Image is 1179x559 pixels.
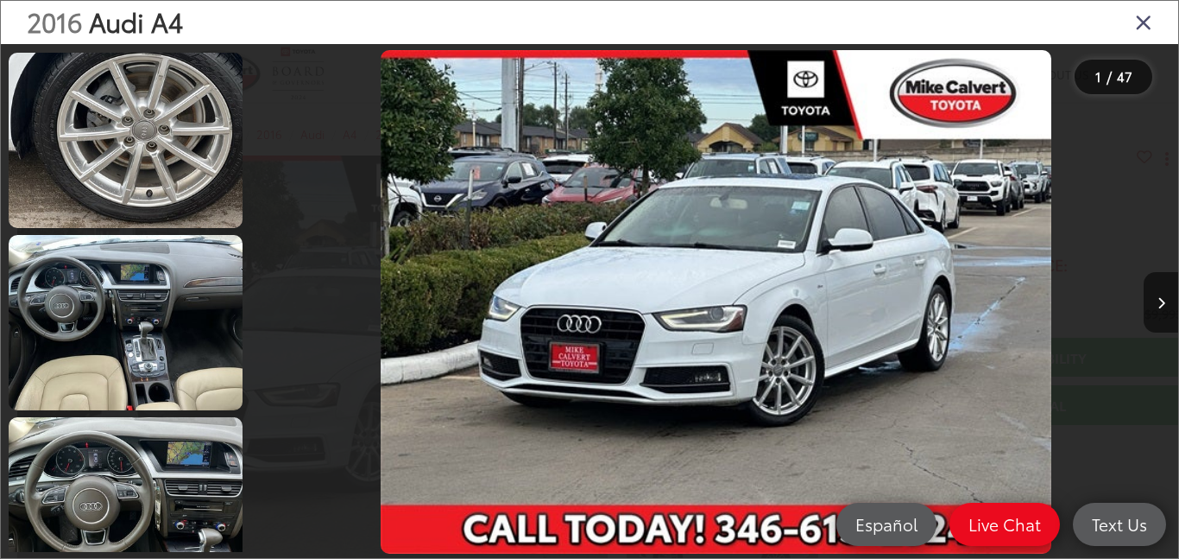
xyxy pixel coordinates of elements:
img: 2016 Audi A4 2.0T Premium Plus FrontTrak [6,51,244,230]
a: Español [836,503,936,546]
span: 2016 [27,3,82,40]
span: / [1105,71,1113,83]
span: 1 [1095,67,1101,86]
span: Español [847,513,926,535]
img: 2016 Audi A4 2.0T Premium Plus FrontTrak [381,50,1050,553]
span: 47 [1117,67,1132,86]
button: Next image [1144,272,1178,333]
a: Text Us [1073,503,1166,546]
span: Audi A4 [89,3,183,40]
img: 2016 Audi A4 2.0T Premium Plus FrontTrak [6,233,244,412]
div: 2016 Audi A4 2.0T Premium Plus FrontTrak 0 [254,50,1178,553]
span: Live Chat [960,513,1050,535]
span: Text Us [1083,513,1156,535]
a: Live Chat [949,503,1060,546]
i: Close gallery [1135,10,1152,33]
